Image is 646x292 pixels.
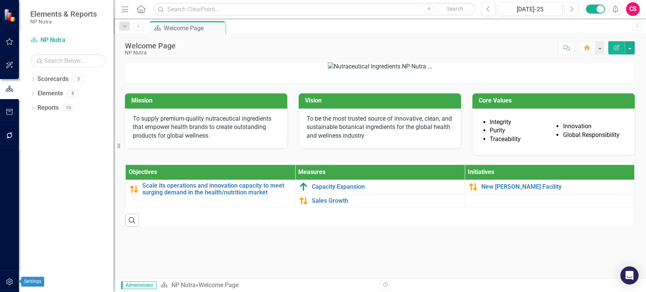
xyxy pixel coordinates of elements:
td: Double-Click to Edit Right Click for Context Menu [295,180,465,194]
a: Sales Growth [312,197,461,204]
li: Innovation [563,122,624,131]
img: Nutraceutical Ingredients NP Nutra ... [328,62,432,71]
a: Scorecards [37,75,68,84]
a: Scale its operations and innovation capacity to meet surging demand in the health/nutrition market [142,182,291,196]
img: Caution [129,185,139,194]
button: [DATE]-25 [498,2,562,16]
span: Search [447,6,463,12]
td: Double-Click to Edit Right Click for Context Menu [465,180,634,194]
div: Open Intercom Messenger [620,266,638,284]
a: Elements [37,89,63,98]
div: 8 [67,90,79,97]
span: Elements & Reports [30,9,97,19]
p: To be the most trusted source of innovative, clean, and sustainable botanical ingredients for the... [307,115,453,141]
img: ClearPoint Strategy [4,8,17,22]
li: Global Responsibility [563,131,624,140]
a: New [PERSON_NAME] Facility [481,183,630,190]
h3: Vision [305,97,457,104]
a: Reports [37,104,59,112]
div: » [160,281,374,290]
button: CS [626,2,640,16]
button: Search [436,4,474,14]
div: 3 [72,76,84,82]
input: Search ClearPoint... [153,3,476,16]
a: NP Nutra [171,281,195,289]
h3: Core Values [479,97,631,104]
div: [DATE]-25 [500,5,560,14]
td: Double-Click to Edit Right Click for Context Menu [126,180,295,208]
li: Integrity [490,118,551,127]
li: Traceability [490,135,551,144]
input: Search Below... [30,54,106,67]
p: To supply premium-quality nutraceutical ingredients that empower health brands to create outstand... [133,115,279,141]
h3: Mission [131,97,283,104]
img: Caution [469,182,478,191]
div: NP Nutra [125,50,176,56]
a: NP Nutra [30,36,106,45]
small: NP Nutra [30,19,97,25]
div: Settings [21,277,44,287]
a: Capacity Expansion [312,183,461,190]
img: Caution [299,196,308,205]
li: Purity [490,126,551,135]
img: Above Target [299,182,308,191]
div: Welcome Page [198,281,238,289]
td: Double-Click to Edit Right Click for Context Menu [295,194,465,208]
div: 10 [62,104,75,111]
div: Welcome Page [164,23,223,33]
span: Administrator [121,281,157,289]
div: Welcome Page [125,42,176,50]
